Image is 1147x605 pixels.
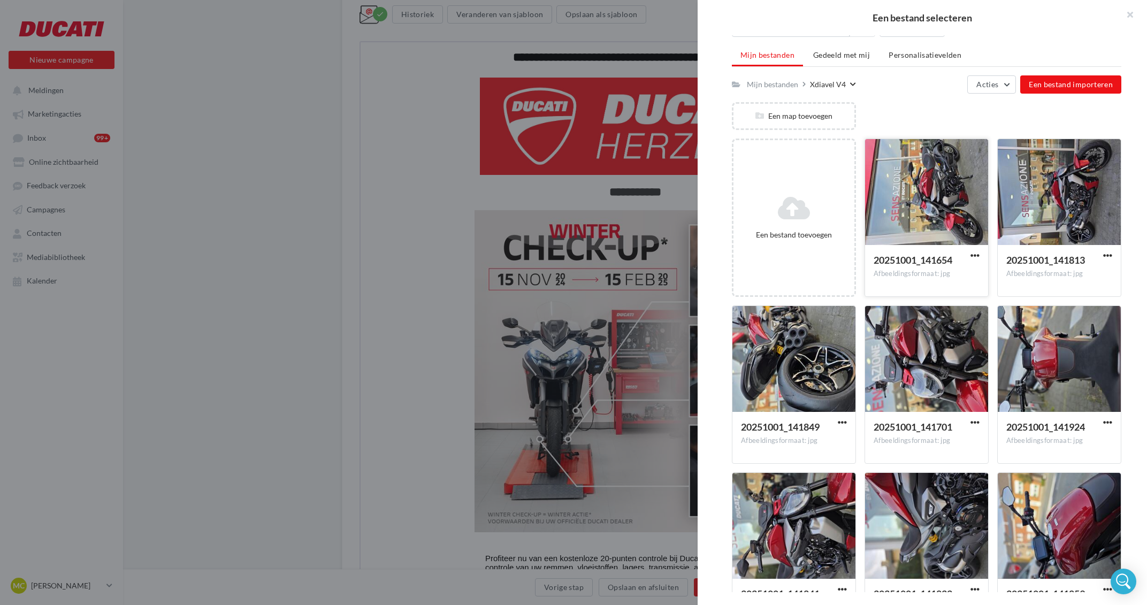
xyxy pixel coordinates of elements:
div: Een bestand toevoegen [738,229,850,240]
span: 20251001_141924 [1006,421,1085,433]
span: Van [DATE] tot [DATE] biedt Ducati 20% korting(25% DOC leden) op slijtageonderdelen en 20 checkpu... [125,547,422,574]
img: logoDucatiHerzele.jpg [119,35,430,133]
span: 20251001_141813 [1006,254,1085,266]
span: Een bestand importeren [1029,80,1113,89]
span: 20251001_141822 [874,588,952,600]
div: Een map toevoegen [733,111,854,121]
span: Mijn bestanden [740,50,794,59]
span: 20251001_141849 [741,421,820,433]
span: 20251001_141701 [874,421,952,433]
div: Afbeeldingsformaat: jpg [1006,269,1112,279]
span: Profiteer nu van een kostenloze 20-punten controle bij Ducati Herzele, inclusief controle van uw ... [125,511,405,539]
div: Xdiavel V4 [810,79,846,90]
span: 20251001_141654 [874,254,952,266]
img: Wintercheck.jpg [114,168,435,491]
div: Afbeeldingsformaat: jpg [1006,436,1112,446]
span: De winter is de ideale tijd voor een onderhoudsbeurt: maak nu uw afspraak! [125,582,393,591]
button: Een bestand importeren [1020,75,1121,94]
span: Acties [976,80,998,89]
span: 20251001_141841 [741,588,820,600]
div: Afbeeldingsformaat: jpg [741,436,847,446]
span: Personalisatievelden [889,50,961,59]
div: Mijn bestanden [747,79,798,90]
span: 20251001_141859 [1006,588,1085,600]
button: Acties [967,75,1016,94]
div: Afbeeldingsformaat: jpg [874,269,980,279]
div: Open Intercom Messenger [1111,569,1136,594]
div: Afbeeldingsformaat: jpg [874,436,980,446]
h2: Een bestand selecteren [715,13,1130,22]
span: Gedeeld met mij [813,50,870,59]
